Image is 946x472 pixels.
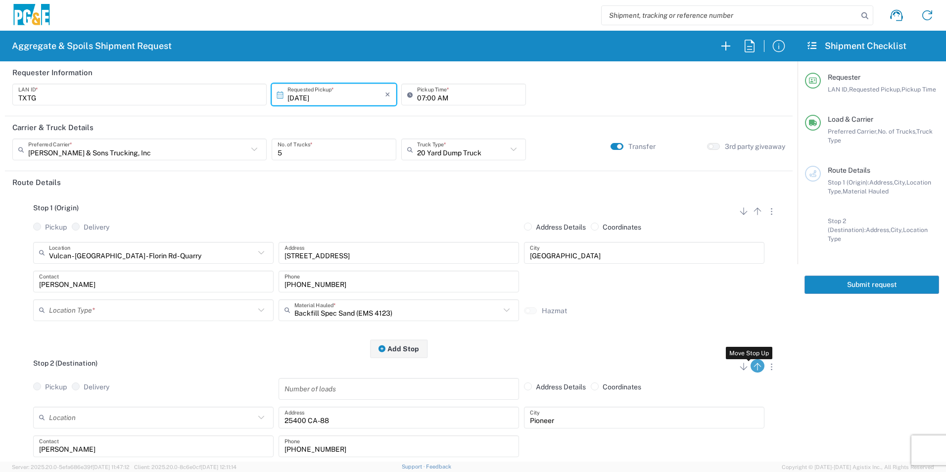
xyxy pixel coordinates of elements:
[402,464,426,470] a: Support
[894,179,906,186] span: City,
[12,68,93,78] h2: Requester Information
[725,142,785,151] label: 3rd party giveaway
[385,87,390,102] i: ×
[524,382,586,391] label: Address Details
[878,128,916,135] span: No. of Trucks,
[869,179,894,186] span: Address,
[849,86,901,93] span: Requested Pickup,
[12,464,130,470] span: Server: 2025.20.0-5efa686e39f
[828,86,849,93] span: LAN ID,
[828,217,866,234] span: Stop 2 (Destination):
[828,115,873,123] span: Load & Carrier
[33,204,79,212] span: Stop 1 (Origin)
[806,40,906,52] h2: Shipment Checklist
[93,464,130,470] span: [DATE] 11:47:12
[12,178,61,188] h2: Route Details
[602,6,858,25] input: Shipment, tracking or reference number
[33,359,97,367] span: Stop 2 (Destination)
[828,166,870,174] span: Route Details
[891,226,903,234] span: City,
[628,142,656,151] label: Transfer
[12,40,172,52] h2: Aggregate & Spoils Shipment Request
[828,73,860,81] span: Requester
[782,463,934,472] span: Copyright © [DATE]-[DATE] Agistix Inc., All Rights Reserved
[591,223,641,232] label: Coordinates
[524,223,586,232] label: Address Details
[12,4,51,27] img: pge
[542,306,567,315] label: Hazmat
[134,464,236,470] span: Client: 2025.20.0-8c6e0cf
[901,86,936,93] span: Pickup Time
[201,464,236,470] span: [DATE] 12:11:14
[843,188,889,195] span: Material Hauled
[828,179,869,186] span: Stop 1 (Origin):
[866,226,891,234] span: Address,
[426,464,451,470] a: Feedback
[804,276,939,294] button: Submit request
[591,382,641,391] label: Coordinates
[12,123,94,133] h2: Carrier & Truck Details
[370,339,427,358] button: Add Stop
[828,128,878,135] span: Preferred Carrier,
